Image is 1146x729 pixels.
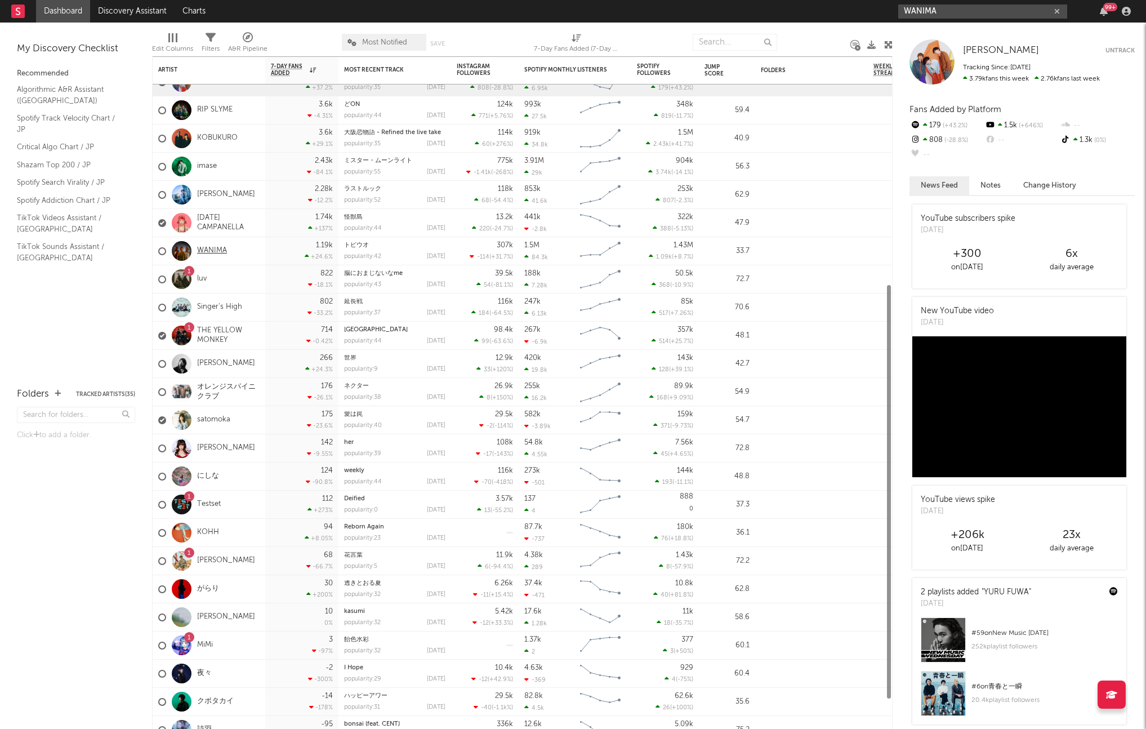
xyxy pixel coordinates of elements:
[344,366,378,372] div: popularity: 9
[671,367,692,373] span: +39.1 %
[344,411,363,417] a: 愛は罠
[344,580,381,586] a: 透きとおる夏
[524,225,547,233] div: -2.8k
[704,273,750,286] div: 72.7
[676,198,692,204] span: -2.3 %
[320,270,333,277] div: 822
[470,253,513,260] div: ( )
[344,130,445,136] div: 大阪恋物語 - Refined the live take
[661,113,672,119] span: 819
[321,383,333,390] div: 176
[575,125,626,153] svg: Chart title
[17,212,124,235] a: TikTok Videos Assistant / [GEOGRAPHIC_DATA]
[344,254,381,260] div: popularity: 42
[430,41,445,47] button: Save
[197,641,213,650] a: MiMi
[653,141,669,148] span: 2.43k
[663,198,674,204] span: 807
[575,322,626,350] svg: Chart title
[472,225,513,232] div: ( )
[479,113,488,119] span: 771
[17,241,124,264] a: TikTok Sounds Assistant / [GEOGRAPHIC_DATA]
[344,101,445,108] div: どON
[17,42,135,56] div: My Discovery Checklist
[315,157,333,165] div: 2.43k
[344,496,365,502] a: Deified
[344,355,356,361] a: 世界
[17,159,124,171] a: Shazam Top 200 / JP
[158,66,243,73] div: Artist
[197,383,260,402] a: オレンジスパイニクラブ
[197,326,260,345] a: THE YELLOW MONKEY
[344,130,441,136] a: 大阪恋物語 - Refined the live take
[637,63,676,77] div: Spotify Followers
[482,141,490,148] span: 60
[344,299,363,305] a: 延長戦
[1019,261,1123,274] div: daily average
[524,214,541,221] div: 441k
[344,66,429,73] div: Most Recent Track
[197,415,230,425] a: satomoka
[534,28,618,61] div: 7-Day Fans Added (7-Day Fans Added)
[17,176,124,189] a: Spotify Search Virality / JP
[677,326,693,334] div: 357k
[969,176,1012,195] button: Notes
[909,133,984,148] div: 808
[1012,176,1087,195] button: Change History
[344,468,364,474] a: weekly
[344,608,365,615] a: kasumi
[493,170,511,176] span: -268 %
[675,270,693,277] div: 50.5k
[676,101,693,108] div: 348k
[654,112,693,119] div: ( )
[228,28,267,61] div: A&R Pipeline
[656,197,693,204] div: ( )
[197,134,238,143] a: KOBUKURO
[674,242,693,249] div: 1.43M
[677,185,693,193] div: 253k
[524,310,547,317] div: 6.13k
[524,113,547,120] div: 27.5k
[17,67,135,81] div: Recommended
[524,298,541,305] div: 247k
[524,129,541,136] div: 919k
[306,337,333,345] div: -0.42 %
[427,338,445,344] div: [DATE]
[271,63,307,77] span: 7-Day Fans Added
[490,113,511,119] span: +5.76 %
[427,169,445,175] div: [DATE]
[344,225,382,232] div: popularity: 44
[344,383,369,389] a: ネクター
[670,310,692,317] span: +7.26 %
[466,168,513,176] div: ( )
[984,118,1059,133] div: 1.5k
[474,197,513,204] div: ( )
[497,242,513,249] div: 307k
[873,63,913,77] span: Weekly US Streams
[197,669,212,678] a: 夜々
[475,140,513,148] div: ( )
[496,354,513,362] div: 12.9k
[646,140,693,148] div: ( )
[915,261,1019,274] div: on [DATE]
[344,197,381,203] div: popularity: 52
[912,617,1126,671] a: #59onNew Music [DATE]252kplaylist followers
[671,339,692,345] span: +25.7 %
[652,309,693,317] div: ( )
[197,246,227,256] a: WANIMA
[202,28,220,61] div: Filters
[344,242,445,248] div: トビウオ
[921,317,994,328] div: [DATE]
[524,185,541,193] div: 853k
[659,310,668,317] span: 517
[457,63,496,77] div: Instagram Followers
[17,112,124,135] a: Spotify Track Velocity Chart / JP
[524,366,547,374] div: 19.8k
[479,226,490,232] span: 220
[202,42,220,56] div: Filters
[344,85,381,91] div: popularity: 35
[479,310,489,317] span: 184
[344,186,381,192] a: ラストルック
[308,197,333,204] div: -12.2 %
[498,185,513,193] div: 118k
